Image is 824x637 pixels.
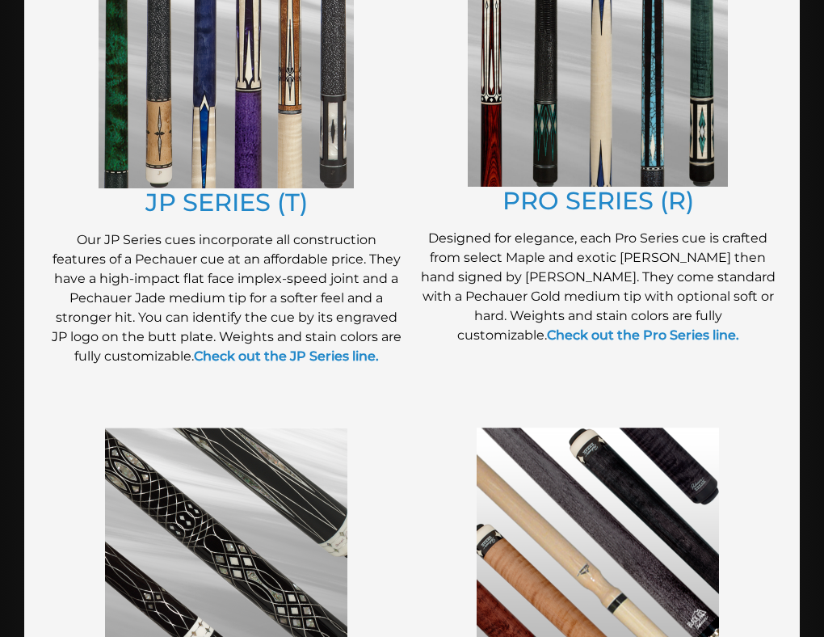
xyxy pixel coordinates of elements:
[502,186,694,216] a: PRO SERIES (R)
[547,327,739,343] a: Check out the Pro Series line.
[194,348,379,364] a: Check out the JP Series line.
[48,230,404,366] p: Our JP Series cues incorporate all construction features of a Pechauer cue at an affordable price...
[420,229,776,345] p: Designed for elegance, each Pro Series cue is crafted from select Maple and exotic [PERSON_NAME] ...
[145,188,308,217] a: JP SERIES (T)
